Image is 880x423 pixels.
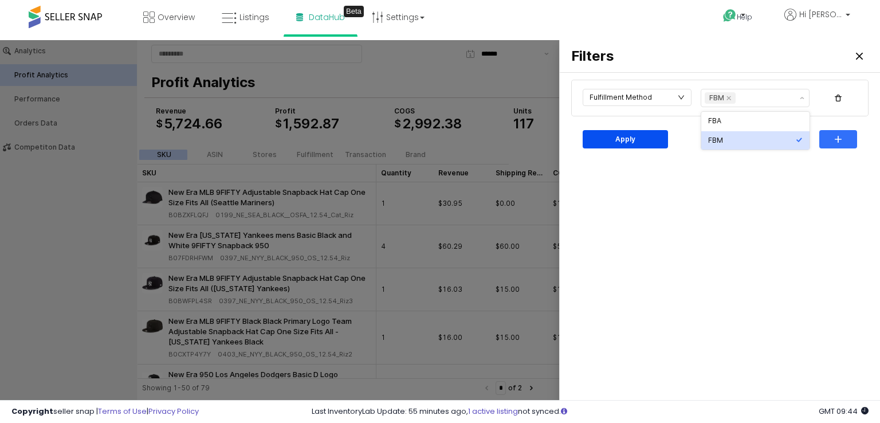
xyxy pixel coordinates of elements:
[722,9,737,23] i: Get Help
[158,11,195,23] span: Overview
[850,7,869,25] button: Close
[799,9,842,20] span: Hi [PERSON_NAME]
[148,406,199,417] a: Privacy Policy
[678,54,685,61] i: icon: down
[11,406,199,417] div: seller snap | |
[709,52,724,64] div: FBM
[468,406,518,417] a: 1 active listing
[708,76,796,85] div: FBA
[784,9,850,34] a: Hi [PERSON_NAME]
[571,8,639,24] h3: Filters
[819,406,869,417] span: 2025-09-18 09:44 GMT
[737,12,752,22] span: Help
[309,11,345,23] span: DataHub
[795,49,809,66] button: Show suggestions
[726,56,731,60] div: Remove FBM
[312,406,869,417] div: Last InventoryLab Update: 55 minutes ago, not synced.
[708,96,796,105] div: FBM
[239,11,269,23] span: Listings
[344,6,364,17] div: Tooltip anchor
[11,406,53,417] strong: Copyright
[701,71,810,110] div: Select an option
[98,406,147,417] a: Terms of Use
[615,95,635,104] p: Apply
